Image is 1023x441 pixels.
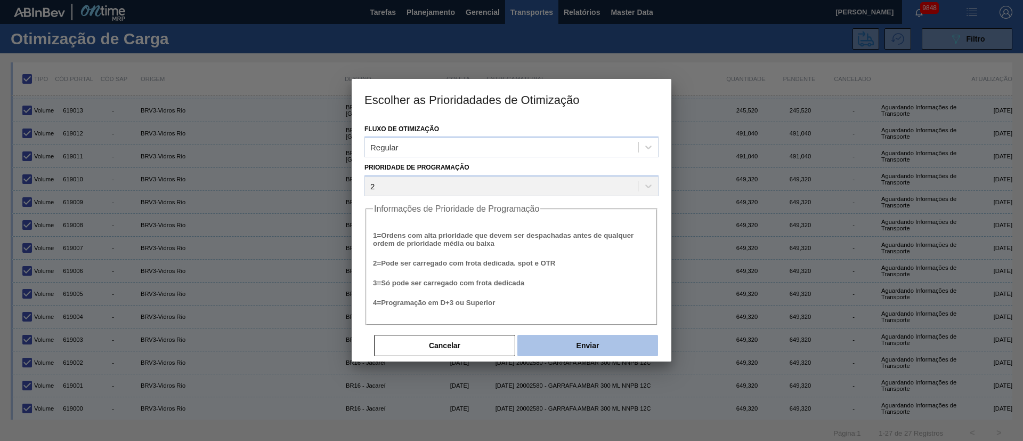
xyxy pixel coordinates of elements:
[364,125,439,133] label: Fluxo de Otimização
[373,299,650,307] h5: 4 = Programação em D+3 ou Superior
[352,79,671,119] h3: Escolher as Prioridadades de Otimização
[517,335,658,356] button: Enviar
[364,164,469,171] label: Prioridade de Programação
[373,231,650,247] h5: 1 = Ordens com alta prioridade que devem ser despachadas antes de qualquer ordem de prioridade mé...
[373,279,650,287] h5: 3 = Só pode ser carregado com frota dedicada
[373,259,650,267] h5: 2 = Pode ser carregado com frota dedicada. spot e OTR
[370,143,399,152] div: Regular
[374,335,515,356] button: Cancelar
[373,204,540,214] legend: Informações de Prioridade de Programação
